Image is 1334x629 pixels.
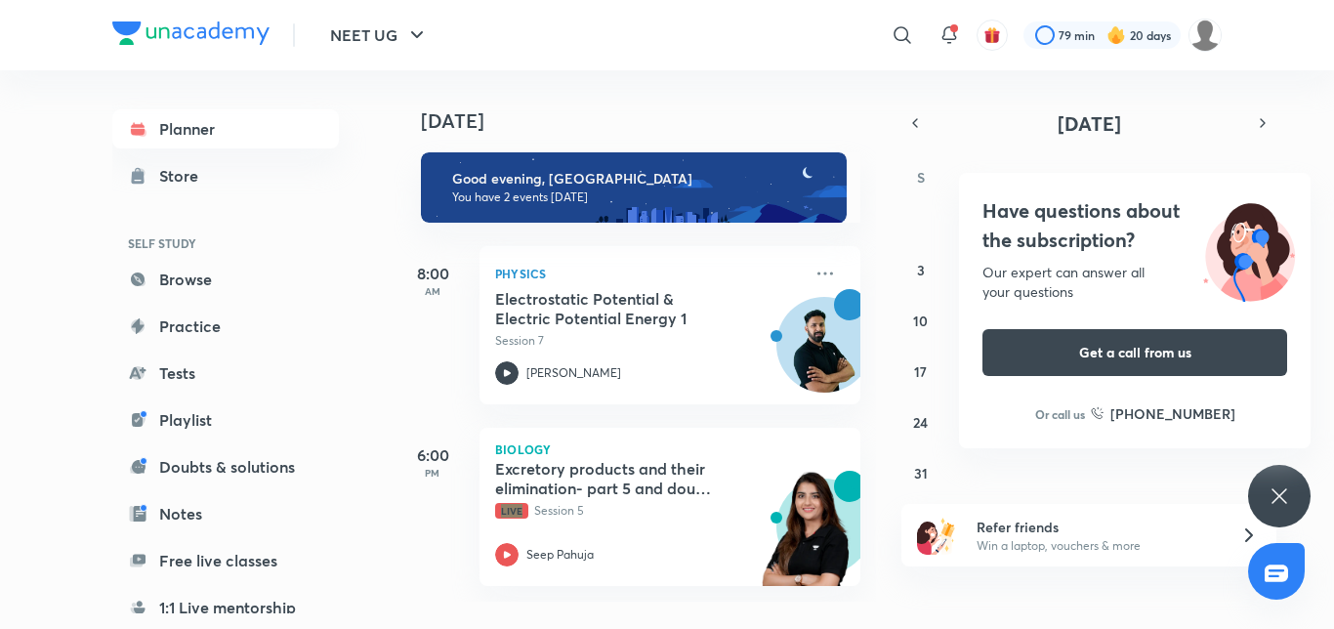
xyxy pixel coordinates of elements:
[917,261,925,279] abbr: August 3, 2025
[905,305,937,336] button: August 10, 2025
[495,503,528,519] span: Live
[905,356,937,387] button: August 17, 2025
[421,152,847,223] img: evening
[495,332,802,350] p: Session 7
[913,413,928,432] abbr: August 24, 2025
[112,588,339,627] a: 1:1 Live mentorship
[495,443,845,455] p: Biology
[929,109,1249,137] button: [DATE]
[917,516,956,555] img: referral
[1084,168,1098,187] abbr: Wednesday
[917,168,925,187] abbr: Sunday
[526,364,621,382] p: [PERSON_NAME]
[394,467,472,479] p: PM
[1188,196,1311,302] img: ttu_illustration_new.svg
[112,227,339,260] h6: SELF STUDY
[983,26,1001,44] img: avatar
[394,262,472,285] h5: 8:00
[982,263,1287,302] div: Our expert can answer all your questions
[982,329,1287,376] button: Get a call from us
[318,16,440,55] button: NEET UG
[452,170,829,188] h6: Good evening, [GEOGRAPHIC_DATA]
[1029,168,1037,187] abbr: Tuesday
[1035,405,1085,423] p: Or call us
[914,362,927,381] abbr: August 17, 2025
[753,471,860,606] img: unacademy
[112,541,339,580] a: Free live classes
[977,537,1217,555] p: Win a laptop, vouchers & more
[972,168,983,187] abbr: Monday
[495,289,738,328] h5: Electrostatic Potential & Electric Potential Energy 1
[905,406,937,438] button: August 24, 2025
[112,21,270,45] img: Company Logo
[1106,25,1126,45] img: streak
[1058,110,1121,137] span: [DATE]
[452,189,829,205] p: You have 2 events [DATE]
[495,502,802,520] p: Session 5
[1188,19,1222,52] img: Barsha Singh
[421,109,880,133] h4: [DATE]
[112,109,339,148] a: Planner
[112,156,339,195] a: Store
[394,443,472,467] h5: 6:00
[394,285,472,297] p: AM
[495,459,738,498] h5: Excretory products and their elimination- part 5 and doubt clearing session
[905,254,937,285] button: August 3, 2025
[777,308,871,401] img: Avatar
[159,164,210,188] div: Store
[112,400,339,440] a: Playlist
[526,546,594,564] p: Seep Pahuja
[1110,403,1235,424] h6: [PHONE_NUMBER]
[495,262,802,285] p: Physics
[1091,403,1235,424] a: [PHONE_NUMBER]
[112,494,339,533] a: Notes
[112,447,339,486] a: Doubts & solutions
[1253,168,1261,187] abbr: Saturday
[1197,168,1205,187] abbr: Friday
[913,312,928,330] abbr: August 10, 2025
[982,196,1287,255] h4: Have questions about the subscription?
[112,21,270,50] a: Company Logo
[905,457,937,488] button: August 31, 2025
[977,517,1217,537] h6: Refer friends
[1141,168,1148,187] abbr: Thursday
[112,354,339,393] a: Tests
[977,20,1008,51] button: avatar
[112,307,339,346] a: Practice
[914,464,928,482] abbr: August 31, 2025
[112,260,339,299] a: Browse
